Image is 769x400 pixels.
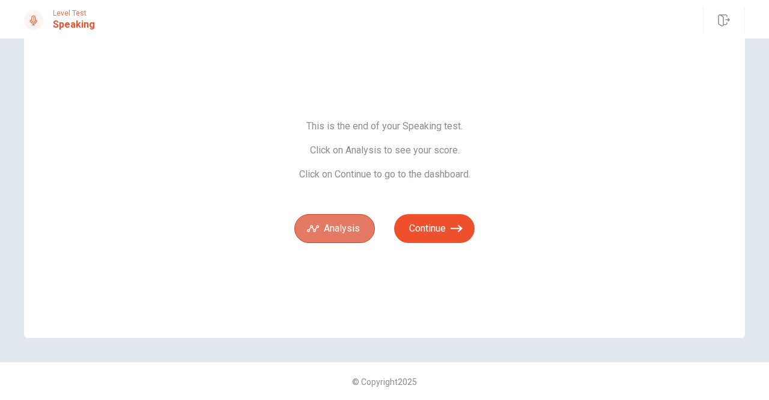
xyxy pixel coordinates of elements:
[294,214,375,243] button: Analysis
[53,9,95,17] span: Level Test
[352,377,417,387] span: © Copyright 2025
[53,17,95,32] h1: Speaking
[394,214,475,243] button: Continue
[294,120,475,180] span: This is the end of your Speaking test. Click on Analysis to see your score. Click on Continue to ...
